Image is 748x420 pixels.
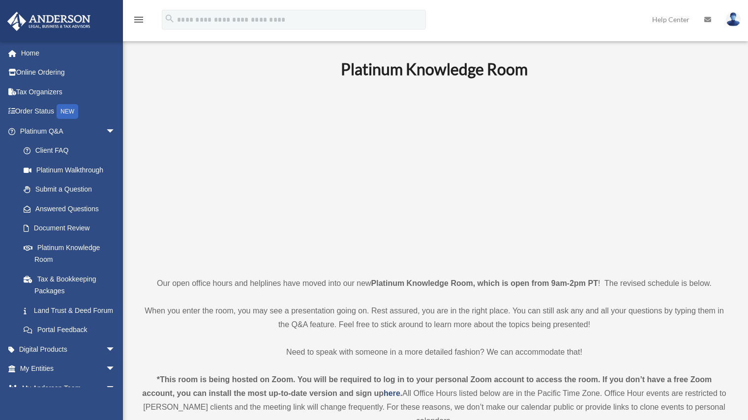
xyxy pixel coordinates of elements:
[106,359,125,379] span: arrow_drop_down
[287,92,582,258] iframe: 231110_Toby_KnowledgeRoom
[142,375,712,397] strong: *This room is being hosted on Zoom. You will be required to log in to your personal Zoom account ...
[7,339,130,359] a: Digital Productsarrow_drop_down
[341,59,528,79] b: Platinum Knowledge Room
[106,378,125,398] span: arrow_drop_down
[400,389,402,397] strong: .
[384,389,400,397] a: here
[14,301,130,320] a: Land Trust & Deed Forum
[106,121,125,141] span: arrow_drop_down
[14,141,130,161] a: Client FAQ
[7,359,130,379] a: My Entitiesarrow_drop_down
[371,279,598,287] strong: Platinum Knowledge Room, which is open from 9am-2pm PT
[14,199,130,219] a: Answered Questions
[140,345,728,359] p: Need to speak with someone in a more detailed fashion? We can accommodate that!
[726,12,741,27] img: User Pic
[133,14,145,26] i: menu
[14,238,125,269] a: Platinum Knowledge Room
[164,13,175,24] i: search
[14,219,130,238] a: Document Review
[57,104,78,119] div: NEW
[7,102,130,122] a: Order StatusNEW
[4,12,93,31] img: Anderson Advisors Platinum Portal
[7,121,130,141] a: Platinum Q&Aarrow_drop_down
[106,339,125,360] span: arrow_drop_down
[14,160,130,180] a: Platinum Walkthrough
[140,277,728,290] p: Our open office hours and helplines have moved into our new ! The revised schedule is below.
[14,180,130,199] a: Submit a Question
[7,378,130,398] a: My Anderson Teamarrow_drop_down
[133,17,145,26] a: menu
[140,304,728,332] p: When you enter the room, you may see a presentation going on. Rest assured, you are in the right ...
[7,82,130,102] a: Tax Organizers
[14,269,130,301] a: Tax & Bookkeeping Packages
[14,320,130,340] a: Portal Feedback
[7,63,130,83] a: Online Ordering
[7,43,130,63] a: Home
